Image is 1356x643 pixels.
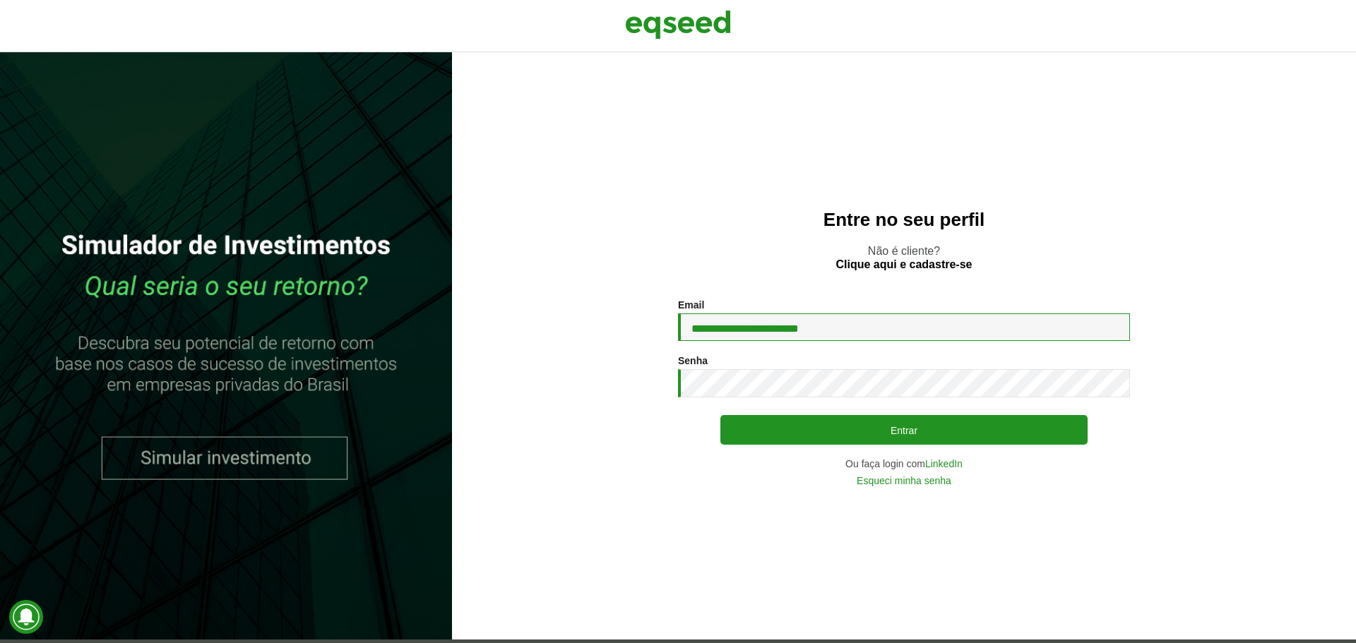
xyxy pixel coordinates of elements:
label: Email [678,300,704,310]
a: Esqueci minha senha [857,476,951,486]
img: EqSeed Logo [625,7,731,42]
h2: Entre no seu perfil [480,210,1328,230]
div: Ou faça login com [678,459,1130,469]
button: Entrar [720,415,1088,445]
label: Senha [678,356,708,366]
a: LinkedIn [925,459,963,469]
p: Não é cliente? [480,244,1328,271]
a: Clique aqui e cadastre-se [836,259,973,270]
